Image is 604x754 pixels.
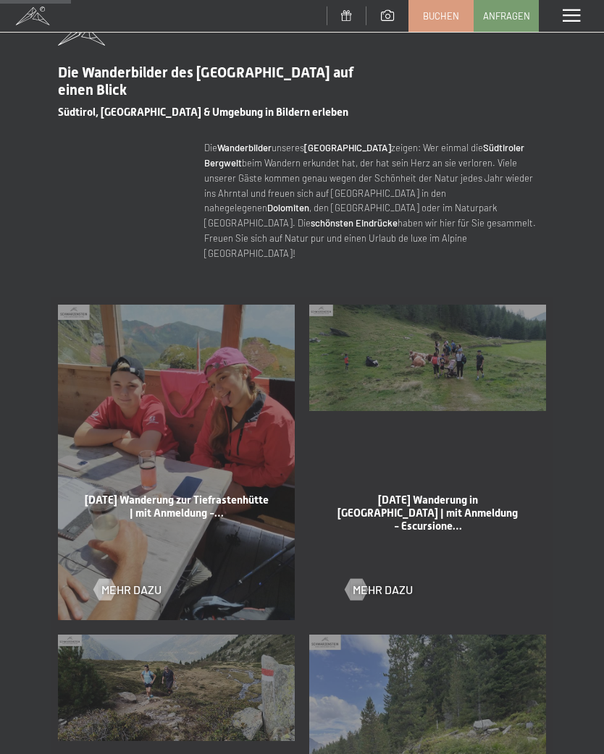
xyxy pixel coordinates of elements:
[217,142,272,153] strong: Wanderbilder
[267,202,309,213] strong: Dolomiten
[304,142,391,153] strong: [GEOGRAPHIC_DATA]
[423,9,459,22] span: Buchen
[483,9,530,22] span: Anfragen
[58,106,348,119] span: Südtirol, [GEOGRAPHIC_DATA] & Umgebung in Bildern erleben
[85,494,269,520] span: [DATE] Wanderung zur Tiefrastenhütte | mit Anmeldung -…
[204,140,546,260] p: Die unseres zeigen: Wer einmal die beim Wandern erkundet hat, der hat sein Herz an sie verloren. ...
[409,1,473,31] a: Buchen
[353,582,413,598] span: Mehr dazu
[204,142,524,169] strong: Südtiroler Bergwelt
[101,582,162,598] span: Mehr dazu
[337,494,518,533] span: [DATE] Wanderung in [GEOGRAPHIC_DATA] | mit Anmeldung - Escursione…
[58,64,353,98] span: Die Wanderbilder des [GEOGRAPHIC_DATA] auf einen Blick
[94,582,162,598] a: Mehr dazu
[311,217,398,229] strong: schönsten Eindrücke
[345,582,413,598] a: Mehr dazu
[474,1,538,31] a: Anfragen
